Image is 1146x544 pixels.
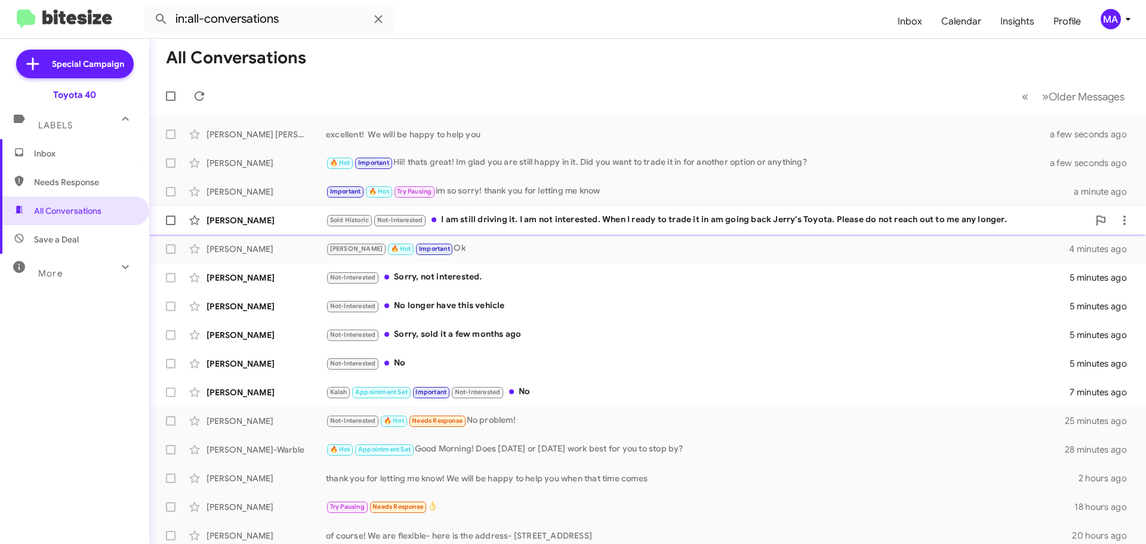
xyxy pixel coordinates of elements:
span: Not-Interested [455,388,501,396]
div: Hii! thats great! Im glad you are still happy in it. Did you want to trade it in for another opti... [326,156,1065,170]
div: excellent! We will be happy to help you [326,128,1065,140]
span: Sold Historic [330,216,369,224]
div: [PERSON_NAME] [207,300,326,312]
h1: All Conversations [166,48,306,67]
div: 5 minutes ago [1070,358,1136,370]
div: 20 hours ago [1072,530,1136,542]
div: 4 minutes ago [1069,243,1136,255]
div: [PERSON_NAME]-Warble [207,444,326,456]
span: Important [415,388,446,396]
div: 25 minutes ago [1065,415,1136,427]
div: of course! We are flexible- here is the address- [STREET_ADDRESS] [326,530,1072,542]
div: im so sorry! thank you for letting me know [326,185,1074,198]
span: Important [358,159,389,167]
a: Profile [1044,4,1090,39]
div: [PERSON_NAME] [207,472,326,484]
span: Not-Interested [330,302,376,310]
a: Insights [991,4,1044,39]
span: Appointment Set [358,445,411,453]
span: Not-Interested [330,417,376,425]
div: 5 minutes ago [1070,272,1136,284]
div: 2 hours ago [1079,472,1136,484]
span: Not-Interested [330,273,376,281]
span: [PERSON_NAME] [330,245,383,253]
button: Next [1035,84,1132,109]
div: a few seconds ago [1065,128,1136,140]
span: » [1042,89,1049,104]
div: [PERSON_NAME] [207,272,326,284]
div: No [326,356,1070,370]
div: Toyota 40 [53,89,96,101]
div: thank you for letting me know! We will be happy to help you when that time comes [326,472,1079,484]
span: Inbox [34,147,135,159]
span: More [38,268,63,279]
span: Needs Response [412,417,463,425]
div: [PERSON_NAME] [207,501,326,513]
span: 🔥 Hot [369,188,389,195]
span: « [1022,89,1028,104]
div: [PERSON_NAME] [207,358,326,370]
div: No problem! [326,414,1065,428]
div: [PERSON_NAME] [207,386,326,398]
div: Good Morning! Does [DATE] or [DATE] work best for you to stop by? [326,442,1065,456]
nav: Page navigation example [1015,84,1132,109]
span: Kalah [330,388,347,396]
div: a minute ago [1074,186,1136,198]
div: 👌 [326,500,1074,514]
div: [PERSON_NAME] [207,530,326,542]
a: Calendar [932,4,991,39]
a: Special Campaign [16,50,134,78]
input: Search [144,5,395,33]
span: 🔥 Hot [330,159,350,167]
button: Previous [1015,84,1036,109]
div: Sorry, sold it a few months ago [326,328,1070,342]
span: Save a Deal [34,233,79,245]
span: All Conversations [34,205,101,217]
span: Needs Response [372,503,423,511]
div: a few seconds ago [1065,157,1136,169]
span: 🔥 Hot [391,245,411,253]
span: Older Messages [1049,90,1125,103]
span: Important [419,245,450,253]
span: Not-Interested [377,216,423,224]
div: [PERSON_NAME] [207,243,326,255]
div: I am still driving it. I am not interested. When I ready to trade it in am going back Jerry's Toy... [326,213,1089,227]
div: MA [1101,9,1121,29]
div: 28 minutes ago [1065,444,1136,456]
span: Special Campaign [52,58,124,70]
span: Appointment Set [355,388,408,396]
div: No longer have this vehicle [326,299,1070,313]
span: Not-Interested [330,359,376,367]
div: Sorry, not interested. [326,271,1070,284]
span: Labels [38,120,73,131]
span: Not-Interested [330,331,376,339]
span: Needs Response [34,176,135,188]
span: Important [330,188,361,195]
span: 🔥 Hot [384,417,404,425]
div: [PERSON_NAME] [PERSON_NAME] [207,128,326,140]
span: 🔥 Hot [330,445,350,453]
div: 5 minutes ago [1070,300,1136,312]
div: No [326,385,1070,399]
a: Inbox [888,4,932,39]
div: [PERSON_NAME] [207,214,326,226]
div: Ok [326,242,1069,256]
div: [PERSON_NAME] [207,157,326,169]
div: [PERSON_NAME] [207,186,326,198]
div: 5 minutes ago [1070,329,1136,341]
div: [PERSON_NAME] [207,415,326,427]
span: Try Pausing [397,188,432,195]
div: [PERSON_NAME] [207,329,326,341]
div: 7 minutes ago [1070,386,1136,398]
button: MA [1090,9,1133,29]
span: Try Pausing [330,503,365,511]
div: 18 hours ago [1074,501,1136,513]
